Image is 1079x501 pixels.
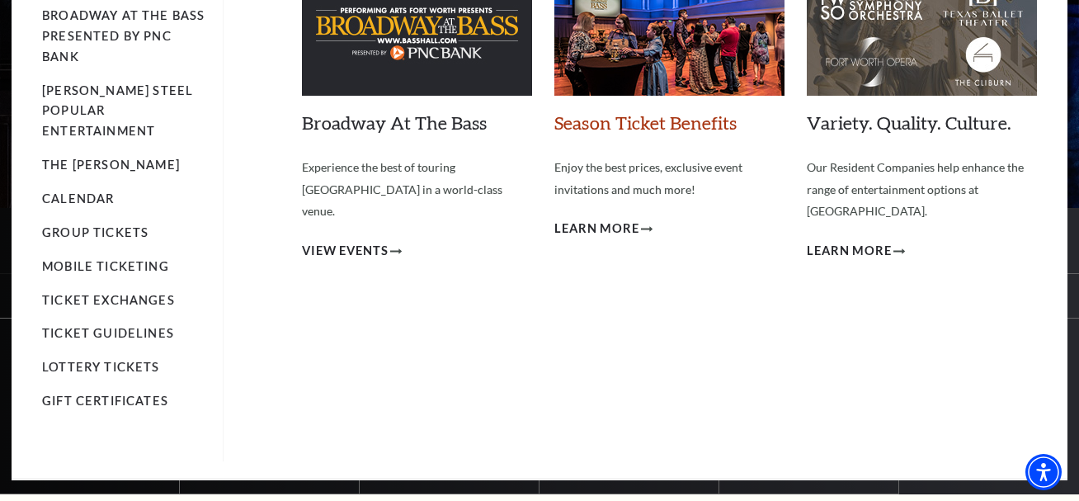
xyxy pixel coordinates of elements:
a: Learn More Variety. Quality. Culture. [807,241,905,262]
span: Learn More [554,219,639,239]
p: Experience the best of touring [GEOGRAPHIC_DATA] in a world-class venue. [302,157,532,223]
a: The [PERSON_NAME] [42,158,180,172]
p: Our Resident Companies help enhance the range of entertainment options at [GEOGRAPHIC_DATA]. [807,157,1037,223]
a: Mobile Ticketing [42,259,169,273]
a: Broadway At The Bass presented by PNC Bank [42,8,205,64]
p: Enjoy the best prices, exclusive event invitations and much more! [554,157,785,201]
a: View Events [302,241,402,262]
a: Group Tickets [42,225,148,239]
a: Ticket Guidelines [42,326,174,340]
a: Broadway At The Bass [302,111,487,134]
a: Season Ticket Benefits [554,111,737,134]
a: [PERSON_NAME] Steel Popular Entertainment [42,83,193,139]
div: Accessibility Menu [1025,454,1062,490]
a: Ticket Exchanges [42,293,175,307]
span: View Events [302,241,389,262]
a: Calendar [42,191,114,206]
a: Variety. Quality. Culture. [807,111,1011,134]
a: Lottery Tickets [42,360,160,374]
a: Gift Certificates [42,394,168,408]
a: Learn More Season Ticket Benefits [554,219,653,239]
span: Learn More [807,241,892,262]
